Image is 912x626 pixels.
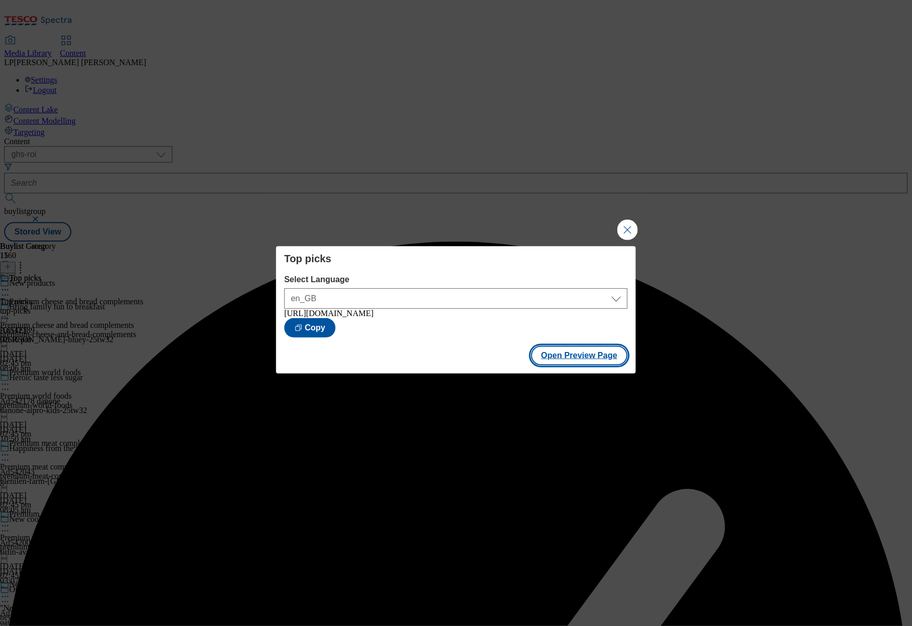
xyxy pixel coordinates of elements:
[284,318,336,338] button: Copy
[284,309,628,318] div: [URL][DOMAIN_NAME]
[531,346,628,365] button: Open Preview Page
[617,220,638,240] button: Close Modal
[284,252,628,265] h4: Top picks
[284,275,628,284] label: Select Language
[276,246,636,374] div: Modal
